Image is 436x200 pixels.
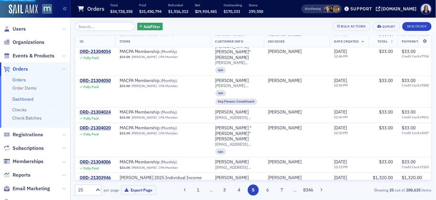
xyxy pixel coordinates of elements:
[276,185,287,196] button: 7
[215,109,249,115] div: [PERSON_NAME]
[83,56,99,60] div: Fully Paid
[3,158,43,165] a: Memberships
[215,165,259,170] span: [EMAIL_ADDRESS][DOMAIN_NAME]
[402,55,433,59] span: Credit Card x7704
[120,78,199,84] span: MACPA Membership
[334,175,347,180] span: [DATE]
[12,77,26,83] a: Orders
[12,115,42,121] a: Check Batches
[334,109,347,115] span: [DATE]
[388,187,395,193] strong: 25
[13,131,43,138] span: Registrations
[379,159,393,165] span: $33.00
[268,49,326,55] span: Jenny Wetzel
[80,109,111,115] a: ORD-21304024
[120,175,207,186] span: Don Farmer’s 2025 Individual Income Tax Workshop
[402,115,433,119] span: Credit Card x9511
[382,6,417,12] div: [DOMAIN_NAME]
[13,172,31,179] span: Reports
[195,9,217,14] span: $29,934,481
[324,6,331,12] span: Michelle Brown
[215,125,259,142] a: [PERSON_NAME] "[PERSON_NAME]" [PERSON_NAME]
[193,185,204,196] button: 1
[402,125,416,131] span: $33.00
[402,109,416,115] span: $33.00
[350,6,372,12] div: Support
[268,159,302,165] div: [PERSON_NAME]
[121,185,156,195] button: Export Page
[402,22,432,31] button: New Order
[249,9,263,14] span: 259,550
[268,78,302,84] div: [PERSON_NAME]
[268,125,302,131] div: [PERSON_NAME]
[3,131,43,138] a: Registrations
[120,78,199,84] a: MACPA Membership (Monthly)
[13,185,50,192] span: Email Marketing
[80,125,111,131] a: ORD-21304020
[168,9,188,14] span: $1,516,313
[215,142,259,147] span: [EMAIL_ADDRESS][DOMAIN_NAME]
[268,39,285,44] span: Invoicee
[120,109,199,115] a: MACPA Membership (Monthly)
[161,159,177,164] span: ( Monthly )
[120,39,130,44] span: Items
[305,7,321,11] span: Viewing
[80,175,111,181] a: ORD-21303946
[268,175,302,181] a: [PERSON_NAME]
[268,125,326,131] span: Bill McGann
[215,60,259,65] span: [PERSON_NAME][EMAIL_ADDRESS][DOMAIN_NAME]
[215,78,249,84] a: [PERSON_NAME]
[161,125,177,130] span: ( Monthly )
[161,49,177,54] span: ( Monthly )
[159,115,178,120] div: CPA Member
[224,9,241,14] span: $170,331
[334,54,348,59] time: 12:46 PM
[379,109,393,115] span: $33.00
[268,109,302,115] a: [PERSON_NAME]
[332,22,371,31] button: Bulk Actions
[334,78,347,83] span: [DATE]
[215,115,259,120] span: [EMAIL_ADDRESS][DOMAIN_NAME]
[80,49,111,55] a: ORD-21304054
[402,39,420,44] span: Payments
[120,131,130,135] span: $33.00
[402,159,416,165] span: $33.00
[120,159,199,165] a: MACPA Membership (Monthly)
[132,84,157,88] a: [PERSON_NAME]
[215,98,258,105] div: Key Person: Constituent
[110,3,133,7] p: Total
[120,49,199,55] a: MACPA Membership (Monthly)
[248,185,259,196] button: 5
[334,115,348,119] time: 12:30 PM
[195,3,217,7] p: Net
[159,55,178,59] div: CPA Member
[132,166,157,170] a: [PERSON_NAME]
[215,67,226,73] div: cpa
[3,185,50,192] a: Email Marketing
[262,185,273,196] button: 6
[75,22,135,31] input: Search…
[3,39,44,46] a: Organizations
[215,175,249,181] div: [PERSON_NAME]
[120,115,130,120] span: $33.00
[80,159,111,165] a: ORD-21304006
[291,187,300,193] span: …
[120,84,130,88] span: $33.00
[80,39,83,44] span: ID
[78,187,92,193] div: 25
[268,78,326,84] span: Adrian Simmons
[120,55,130,59] span: $33.00
[215,83,259,88] span: [PERSON_NAME][EMAIL_ADDRESS][DOMAIN_NAME]
[120,175,207,186] a: [PERSON_NAME] 2025 Individual Income Tax Workshop
[268,49,302,55] a: [PERSON_NAME]
[377,39,388,44] span: Total
[161,109,177,115] span: ( Monthly )
[402,49,416,54] span: $33.00
[3,145,44,152] a: Subscriptions
[303,185,314,196] button: 8346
